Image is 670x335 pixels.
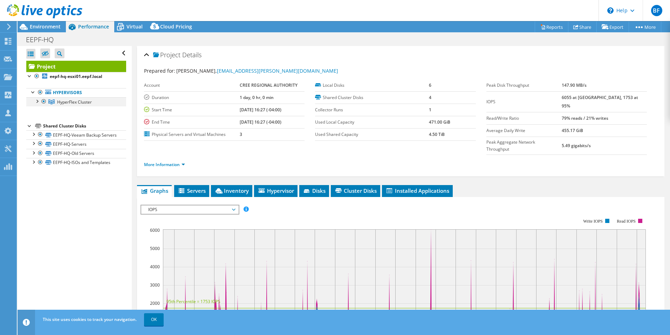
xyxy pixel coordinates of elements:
[26,158,126,167] a: EEPF-HQ-ISOs and Templates
[607,7,614,14] svg: \n
[240,107,281,113] b: [DATE] 16:27 (-04:00)
[23,36,64,44] h1: EEPF-HQ
[144,162,185,167] a: More Information
[486,82,562,89] label: Peak Disk Throughput
[160,23,192,30] span: Cloud Pricing
[486,98,562,105] label: IOPS
[385,187,449,194] span: Installed Applications
[315,106,429,113] label: Collector Runs
[429,82,431,88] b: 6
[43,122,126,130] div: Shared Cluster Disks
[315,94,429,101] label: Shared Cluster Disks
[144,313,164,326] a: OK
[315,82,429,89] label: Local Disks
[78,23,109,30] span: Performance
[583,219,603,224] text: Write IOPS
[240,119,281,125] b: [DATE] 16:27 (-04:00)
[429,119,450,125] b: 471.00 GiB
[144,106,240,113] label: Start Time
[144,82,240,89] label: Account
[303,187,326,194] span: Disks
[150,282,160,288] text: 3000
[562,115,608,121] b: 79% reads / 21% writes
[568,21,597,32] a: Share
[486,139,562,153] label: Peak Aggregate Network Throughput
[145,205,235,214] span: IOPS
[258,187,294,194] span: Hypervisor
[144,94,240,101] label: Duration
[144,67,175,74] label: Prepared for:
[429,107,431,113] b: 1
[26,97,126,106] a: HyperFlex Cluster
[153,52,180,59] span: Project
[26,61,126,72] a: Project
[57,99,92,105] span: HyperFlex Cluster
[26,130,126,139] a: EEPF-HQ-Veeam Backup Servers
[315,131,429,138] label: Used Shared Capacity
[486,127,562,134] label: Average Daily Write
[562,143,591,149] b: 5.49 gigabits/s
[486,115,562,122] label: Read/Write Ratio
[166,298,220,304] text: 95th Percentile = 1753 IOPS
[150,227,160,233] text: 6000
[429,94,431,100] b: 4
[50,73,102,79] b: eepf-hq-esxi01.eepf.local
[334,187,377,194] span: Cluster Disks
[240,131,242,137] b: 3
[150,245,160,251] text: 5000
[562,127,583,133] b: 455.17 GiB
[141,187,168,194] span: Graphs
[144,119,240,126] label: End Time
[30,23,61,30] span: Environment
[240,94,274,100] b: 1 day, 0 hr, 0 min
[617,219,636,224] text: Read IOPS
[429,131,445,137] b: 4.50 TiB
[217,67,338,74] a: [EMAIL_ADDRESS][PERSON_NAME][DOMAIN_NAME]
[214,187,249,194] span: Inventory
[144,131,240,138] label: Physical Servers and Virtual Machines
[26,149,126,158] a: EEPF-HQ-Old Servers
[629,21,661,32] a: More
[178,187,206,194] span: Servers
[240,82,298,88] b: CREE REGIONAL AUTHORITY
[562,82,587,88] b: 147.90 MB/s
[535,21,568,32] a: Reports
[127,23,143,30] span: Virtual
[651,5,662,16] span: BF
[150,300,160,306] text: 2000
[26,72,126,81] a: eepf-hq-esxi01.eepf.local
[26,88,126,97] a: Hypervisors
[150,264,160,270] text: 4000
[315,119,429,126] label: Used Local Capacity
[43,316,137,322] span: This site uses cookies to track your navigation.
[596,21,629,32] a: Export
[26,139,126,149] a: EEPF-HQ-Servers
[562,94,638,109] b: 6055 at [GEOGRAPHIC_DATA], 1753 at 95%
[176,67,338,74] span: [PERSON_NAME],
[182,51,201,59] span: Details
